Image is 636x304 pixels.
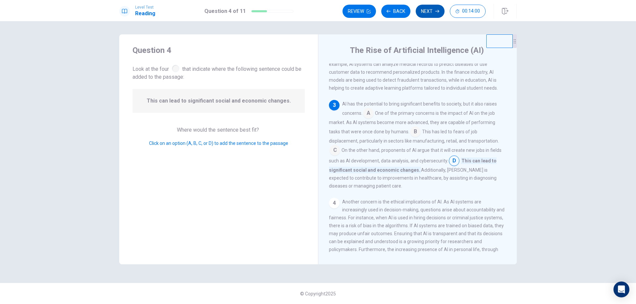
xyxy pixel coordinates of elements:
button: Review [343,5,376,18]
div: 4 [329,198,340,208]
span: 00:14:00 [462,9,480,14]
button: Back [381,5,410,18]
h4: Question 4 [132,45,305,56]
span: Look at the four that indicate where the following sentence could be added to the passage: [132,64,305,81]
span: Additionally, [PERSON_NAME] is expected to contribute to improvements in healthcare, by assisting... [329,167,497,189]
h4: The Rise of Artificial Intelligence (AI) [350,45,484,56]
span: D [449,155,459,166]
span: One of the primary concerns is the impact of AI on the job market. As AI systems become more adva... [329,110,495,134]
div: Open Intercom Messenger [613,282,629,297]
span: A [363,108,374,118]
span: Click on an option (A, B, C, or D) to add the sentence to the passage [149,141,288,146]
h1: Question 4 of 11 [204,7,246,15]
span: Where would the sentence best fit? [177,127,260,133]
span: AI has the potential to bring significant benefits to society, but it also raises concerns. [342,101,497,116]
span: This can lead to significant social and economic changes. [147,97,291,105]
span: On the other hand, proponents of AI argue that it will create new jobs in fields such as AI devel... [329,148,502,163]
span: Another concern is the ethical implications of AI. As AI systems are increasingly used in decisio... [329,199,504,268]
span: © Copyright 2025 [300,291,336,296]
span: B [410,126,421,137]
div: 3 [329,100,340,110]
button: 00:14:00 [450,5,486,18]
span: Level Test [135,5,155,10]
h1: Reading [135,10,155,18]
span: C [330,145,340,155]
button: Next [416,5,445,18]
